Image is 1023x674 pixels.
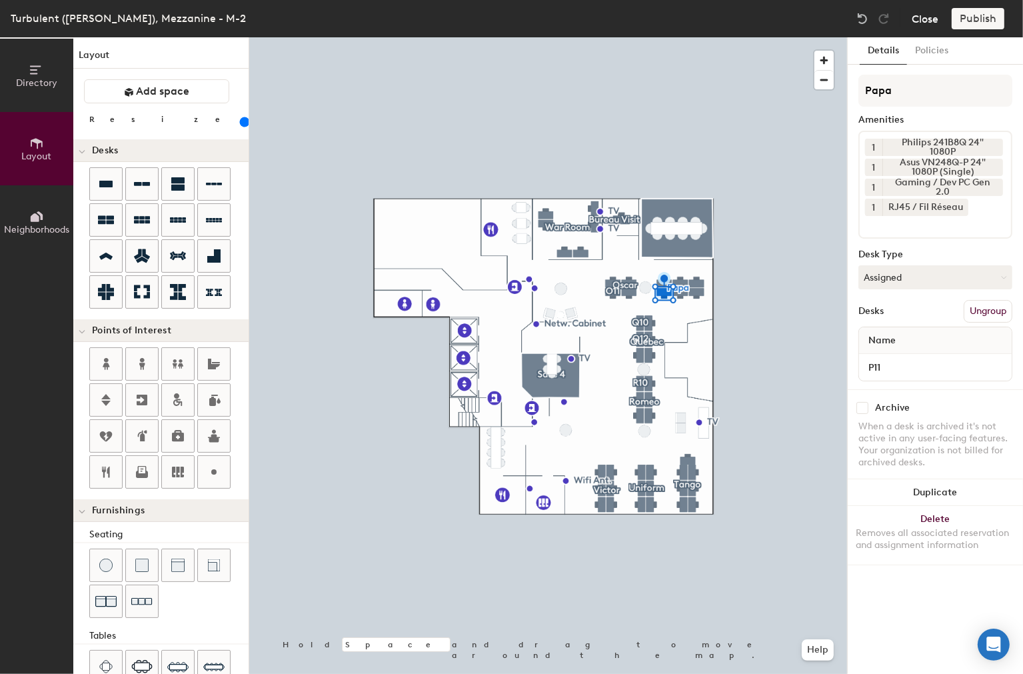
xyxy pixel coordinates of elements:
[4,224,69,235] span: Neighborhoods
[89,114,237,125] div: Resize
[848,479,1023,506] button: Duplicate
[865,179,882,196] button: 1
[858,249,1012,260] div: Desk Type
[22,151,52,162] span: Layout
[877,12,890,25] img: Redo
[882,179,1003,196] div: Gaming / Dev PC Gen 2.0
[872,181,876,195] span: 1
[161,549,195,582] button: Couch (middle)
[856,12,869,25] img: Undo
[862,358,1009,377] input: Unnamed desk
[95,591,117,612] img: Couch (x2)
[207,559,221,572] img: Couch (corner)
[865,199,882,216] button: 1
[73,48,249,69] h1: Layout
[92,505,145,516] span: Furnishings
[862,329,902,353] span: Name
[858,306,884,317] div: Desks
[92,145,118,156] span: Desks
[135,559,149,572] img: Cushion
[125,549,159,582] button: Cushion
[856,527,1015,551] div: Removes all associated reservation and assignment information
[912,8,938,29] button: Close
[99,660,113,673] img: Four seat table
[89,585,123,618] button: Couch (x2)
[131,591,153,612] img: Couch (x3)
[875,403,910,413] div: Archive
[858,265,1012,289] button: Assigned
[964,300,1012,323] button: Ungroup
[860,37,907,65] button: Details
[872,161,876,175] span: 1
[848,506,1023,565] button: DeleteRemoves all associated reservation and assignment information
[137,85,190,98] span: Add space
[858,115,1012,125] div: Amenities
[865,139,882,156] button: 1
[858,421,1012,469] div: When a desk is archived it's not active in any user-facing features. Your organization is not bil...
[865,159,882,176] button: 1
[197,549,231,582] button: Couch (corner)
[92,325,171,336] span: Points of Interest
[882,159,1003,176] div: Asus VN248Q-P 24" 1080P (Single)
[882,199,968,216] div: RJ45 / Fil Réseau
[872,141,876,155] span: 1
[89,549,123,582] button: Stool
[16,77,57,89] span: Directory
[907,37,956,65] button: Policies
[99,559,113,572] img: Stool
[125,585,159,618] button: Couch (x3)
[171,559,185,572] img: Couch (middle)
[872,201,876,215] span: 1
[978,629,1010,661] div: Open Intercom Messenger
[802,639,834,661] button: Help
[131,660,153,673] img: Six seat table
[882,139,1003,156] div: Philips 241B8Q 24" 1080P
[11,10,246,27] div: Turbulent ([PERSON_NAME]), Mezzanine - M-2
[89,527,249,542] div: Seating
[89,629,249,643] div: Tables
[84,79,229,103] button: Add space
